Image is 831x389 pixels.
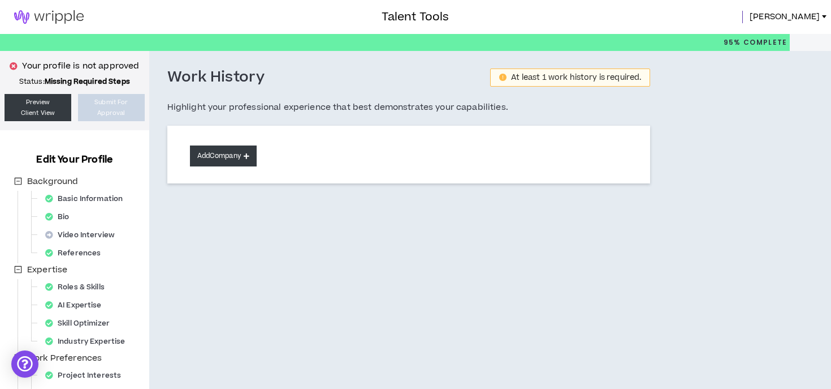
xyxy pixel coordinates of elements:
span: Work Preferences [25,352,104,365]
p: Your profile is not approved [22,60,139,72]
span: Work Preferences [27,352,102,364]
span: Expertise [25,263,70,277]
h3: Work History [167,68,265,87]
div: Basic Information [41,191,134,207]
span: Background [27,176,78,187]
span: minus-square [14,177,22,185]
span: [PERSON_NAME] [750,11,820,23]
h3: Edit Your Profile [32,153,117,166]
span: exclamation-circle [499,74,507,81]
div: Roles & Skills [41,279,116,295]
div: References [41,245,112,261]
div: Video Interview [41,227,126,243]
h5: Highlight your professional experience that best demonstrates your capabilities. [167,101,651,114]
h3: Talent Tools [382,8,449,25]
p: Status: [5,77,145,86]
div: Skill Optimizer [41,315,121,331]
span: minus-square [14,266,22,273]
span: Expertise [27,264,67,276]
a: PreviewClient View [5,94,71,121]
div: Project Interests [41,367,132,383]
strong: Missing Required Steps [45,76,130,87]
span: Background [25,175,80,189]
button: AddCompany [190,146,257,166]
div: At least 1 work history is required. [511,74,641,82]
p: 95% [724,34,787,51]
button: Submit ForApproval [78,94,145,121]
div: Industry Expertise [41,334,136,349]
span: Complete [741,37,787,48]
div: Bio [41,209,81,225]
div: Open Intercom Messenger [11,350,38,378]
div: AI Expertise [41,297,113,313]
